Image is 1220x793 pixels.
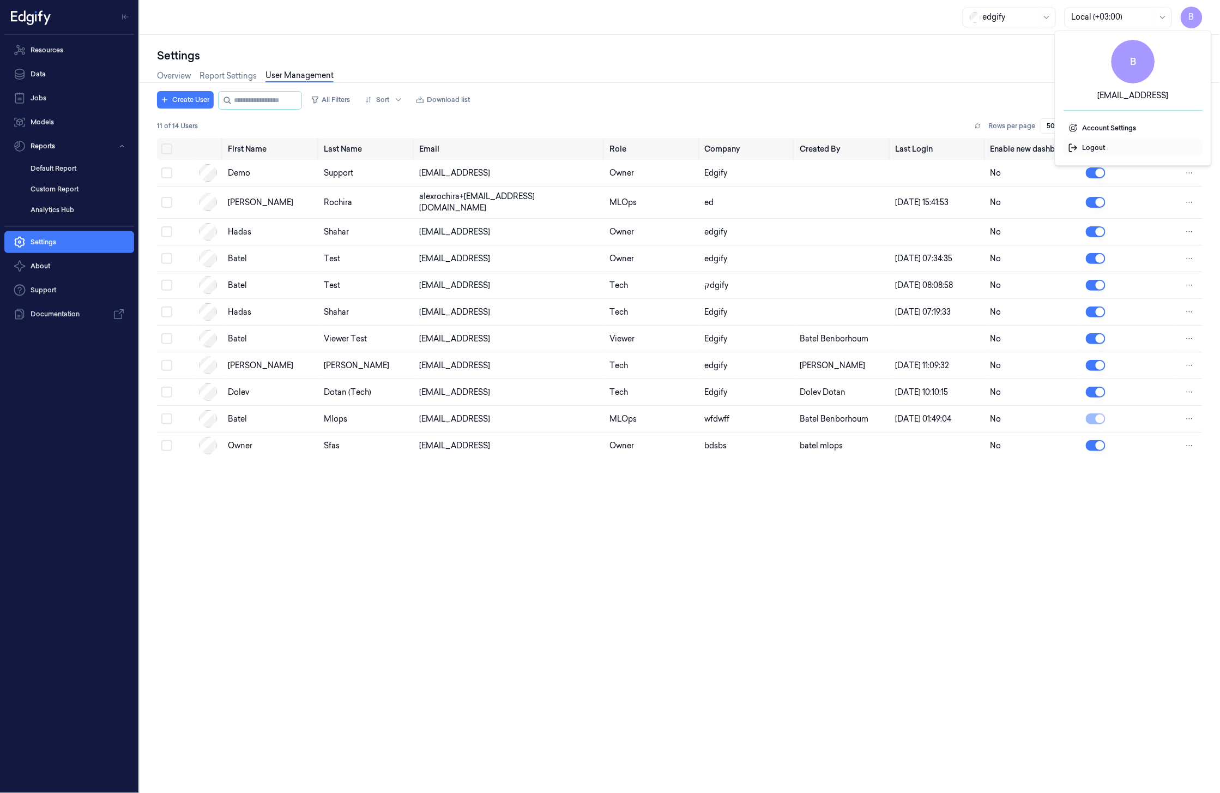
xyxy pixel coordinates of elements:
[1068,143,1198,153] span: Logout
[989,121,1036,131] p: Rows per page
[228,413,315,425] div: batel
[161,197,172,208] button: Select row
[319,138,415,160] th: Last Name
[896,280,982,291] div: [DATE] 08:08:58
[324,387,410,398] div: Dotan (Tech)
[419,333,601,345] div: [EMAIL_ADDRESS]
[991,167,1077,179] div: No
[4,231,134,253] a: Settings
[161,253,172,264] button: Select row
[324,280,410,291] div: test
[609,307,696,318] div: Tech
[1098,90,1169,101] span: [EMAIL_ADDRESS]
[412,91,474,109] button: Download list
[896,197,982,208] div: [DATE] 15:41:53
[200,70,257,82] a: Report Settings
[1064,139,1203,157] button: Logout
[896,307,982,318] div: [DATE] 07:19:33
[800,440,886,452] div: batel mlops
[609,226,696,238] div: Owner
[991,226,1077,238] div: No
[161,280,172,291] button: Select row
[22,180,134,199] a: Custom Report
[705,333,792,345] div: Edgify
[609,333,696,345] div: Viewer
[705,253,792,265] div: edgify
[306,91,354,109] button: All Filters
[896,360,982,371] div: [DATE] 11:09:32
[419,167,601,179] div: [EMAIL_ADDRESS]
[419,413,601,425] div: [EMAIL_ADDRESS]
[705,360,792,371] div: edgify
[4,63,134,85] a: Data
[324,440,410,452] div: sfas
[419,307,601,318] div: [EMAIL_ADDRESS]
[991,253,1077,265] div: No
[419,226,601,238] div: [EMAIL_ADDRESS]
[800,387,886,398] div: Dolev Dotan
[157,70,191,82] a: Overview
[228,197,315,208] div: [PERSON_NAME]
[4,255,134,277] button: About
[991,360,1077,371] div: No
[4,87,134,109] a: Jobs
[228,387,315,398] div: Dolev
[991,413,1077,425] div: No
[1112,40,1155,83] span: B
[161,440,172,451] button: Select row
[891,138,986,160] th: Last Login
[228,253,315,265] div: batel
[700,138,796,160] th: Company
[609,280,696,291] div: Tech
[228,167,315,179] div: Demo
[161,413,172,424] button: Select row
[1064,119,1203,137] button: Account Settings
[157,121,198,131] span: 11 of 14 Users
[896,253,982,265] div: [DATE] 07:34:35
[419,440,601,452] div: [EMAIL_ADDRESS]
[1068,123,1198,133] span: Account Settings
[4,303,134,325] a: Documentation
[228,360,315,371] div: [PERSON_NAME]
[705,387,792,398] div: Edgify
[22,159,134,178] a: Default Report
[800,360,886,371] div: [PERSON_NAME]
[228,226,315,238] div: hadas
[1181,7,1203,28] button: B
[609,360,696,371] div: Tech
[228,307,315,318] div: Hadas
[117,8,134,26] button: Toggle Navigation
[228,333,315,345] div: Batel
[324,413,410,425] div: mlops
[419,253,601,265] div: [EMAIL_ADDRESS]
[609,387,696,398] div: Tech
[161,143,172,154] button: Select all
[896,413,982,425] div: [DATE] 01:49:04
[4,279,134,301] a: Support
[161,360,172,371] button: Select row
[324,226,410,238] div: shahar
[419,280,601,291] div: [EMAIL_ADDRESS]
[157,48,1203,63] div: Settings
[705,197,792,208] div: ed
[609,253,696,265] div: Owner
[157,91,214,109] button: Create User
[4,111,134,133] a: Models
[419,387,601,398] div: [EMAIL_ADDRESS]
[800,333,886,345] div: Batel Benborhoum
[986,138,1082,160] th: Enable new dashboard
[161,226,172,237] button: Select row
[324,167,410,179] div: Support
[419,191,601,214] div: alexrochira+[EMAIL_ADDRESS][DOMAIN_NAME]
[224,138,319,160] th: First Name
[705,280,792,291] div: קdgify
[609,413,696,425] div: MLOps
[324,197,410,208] div: Rochira
[705,307,792,318] div: Edgify
[161,167,172,178] button: Select row
[324,307,410,318] div: Shahar
[609,167,696,179] div: Owner
[228,280,315,291] div: batel
[896,387,982,398] div: [DATE] 10:10:15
